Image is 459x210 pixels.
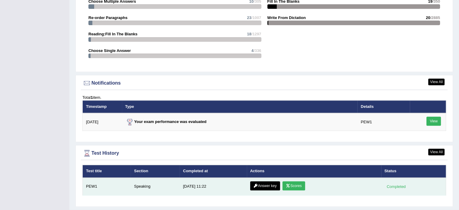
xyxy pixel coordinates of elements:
strong: Reading:Fill In The Blanks [88,32,138,36]
td: Speaking [131,178,180,195]
span: 4 [251,48,253,53]
a: Answer key [250,181,280,190]
span: 18 [247,32,251,36]
div: Total item. [82,95,446,100]
th: Type [122,100,358,113]
th: Section [131,165,180,178]
span: 20 [426,15,430,20]
span: /1297 [251,32,261,36]
th: Test title [83,165,131,178]
strong: Choose Single Answer [88,48,131,53]
th: Status [381,165,446,178]
th: Timestamp [83,100,122,113]
th: Details [357,100,410,113]
span: 23 [247,15,251,20]
td: [DATE] 11:22 [180,178,247,195]
strong: Write From Dictation [267,15,306,20]
div: Test History [82,149,446,158]
strong: Re-order Paragraphs [88,15,127,20]
th: Completed at [180,165,247,178]
strong: Your exam performance was evaluated [125,119,207,124]
div: Notifications [82,79,446,88]
a: Scores [282,181,305,190]
span: /336 [253,48,261,53]
td: PEW1 [83,178,131,195]
span: /2885 [430,15,440,20]
b: 1 [91,95,93,100]
a: View [426,117,441,126]
th: Actions [247,165,381,178]
span: /1007 [251,15,261,20]
td: PEW1 [357,113,410,131]
td: [DATE] [83,113,122,131]
a: View All [428,149,445,155]
div: Completed [384,183,408,190]
a: View All [428,79,445,85]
